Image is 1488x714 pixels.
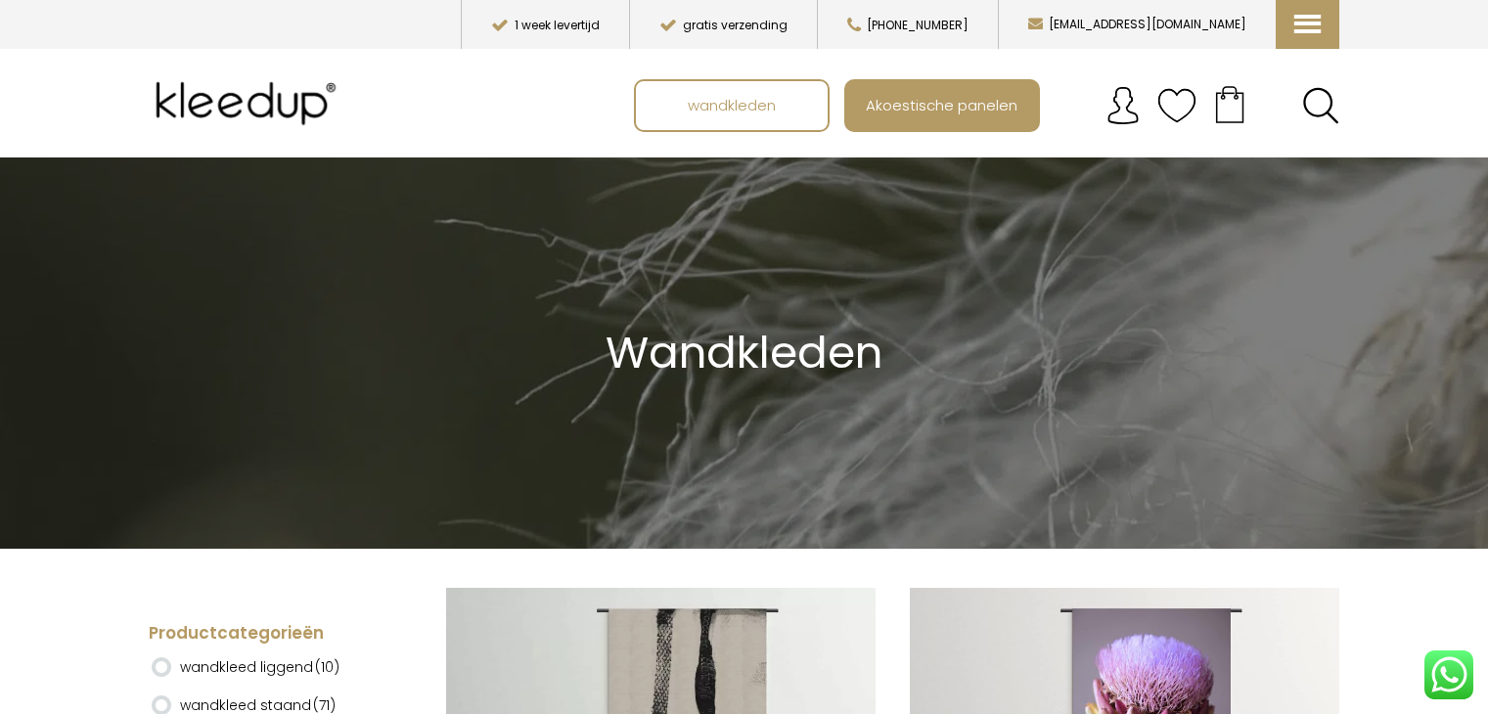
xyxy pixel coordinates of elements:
label: wandkleed liggend [180,650,339,684]
span: wandkleden [677,86,787,123]
a: Search [1302,87,1339,124]
img: account.svg [1104,86,1143,125]
nav: Main menu [634,79,1354,132]
img: Kleedup [149,65,350,143]
a: Your cart [1196,79,1263,128]
img: verlanglijstje.svg [1157,86,1196,125]
a: wandkleden [636,81,828,130]
a: Akoestische panelen [846,81,1038,130]
span: (10) [315,657,339,677]
span: Akoestische panelen [855,86,1028,123]
h4: Productcategorieën [149,622,386,646]
span: Wandkleden [606,322,882,383]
